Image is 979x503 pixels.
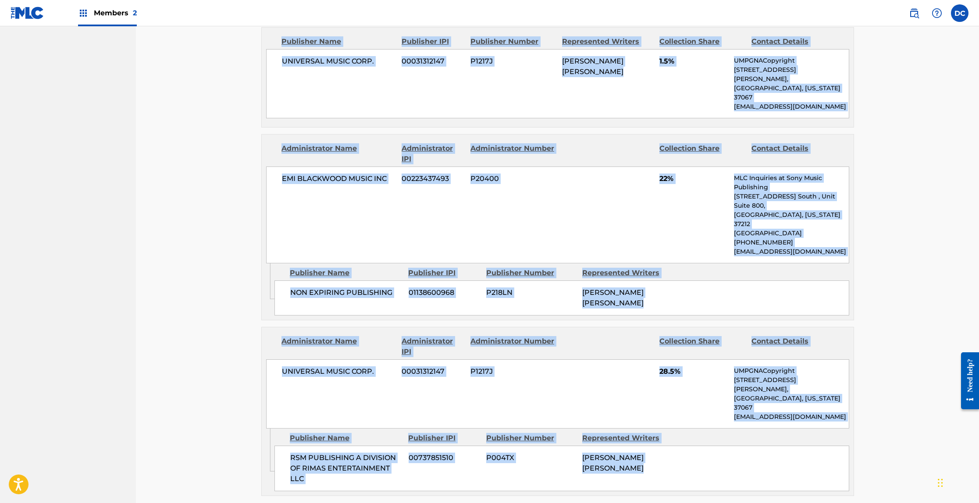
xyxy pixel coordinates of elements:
p: [PHONE_NUMBER] [734,238,848,247]
span: P1217J [470,366,555,377]
div: Contact Details [751,36,837,47]
div: Help [928,4,946,22]
span: 00031312147 [402,366,464,377]
p: [GEOGRAPHIC_DATA], [US_STATE] 37067 [734,84,848,102]
img: help [932,8,942,18]
span: [PERSON_NAME] [PERSON_NAME] [562,57,623,76]
span: P004TX [486,453,576,463]
p: [EMAIL_ADDRESS][DOMAIN_NAME] [734,102,848,111]
span: NON EXPIRING PUBLISHING [290,287,402,298]
span: 2 [133,9,137,17]
span: P218LN [486,287,576,298]
p: [EMAIL_ADDRESS][DOMAIN_NAME] [734,247,848,256]
div: Publisher Name [281,36,395,47]
span: [PERSON_NAME] [PERSON_NAME] [582,288,644,307]
div: Publisher IPI [402,36,464,47]
img: search [909,8,919,18]
div: Administrator Number [470,143,555,164]
div: Publisher Name [290,433,402,443]
p: MLC Inquiries at Sony Music Publishing [734,174,848,192]
p: [GEOGRAPHIC_DATA], [US_STATE] 37067 [734,394,848,412]
img: MLC Logo [11,7,44,19]
div: Represented Writers [562,36,653,47]
p: [EMAIL_ADDRESS][DOMAIN_NAME] [734,412,848,422]
p: [STREET_ADDRESS][PERSON_NAME], [734,65,848,84]
div: Contact Details [751,336,837,357]
div: Administrator Name [281,336,395,357]
div: Publisher Number [470,36,555,47]
span: Members [94,8,137,18]
p: [GEOGRAPHIC_DATA], [US_STATE] 37212 [734,210,848,229]
div: Administrator Name [281,143,395,164]
iframe: Chat Widget [935,461,979,503]
span: 00737851510 [409,453,480,463]
iframe: Resource Center [954,346,979,416]
span: 22% [659,174,727,184]
span: UNIVERSAL MUSIC CORP. [282,366,395,377]
span: P1217J [470,56,555,67]
span: 00223437493 [402,174,464,184]
span: RSM PUBLISHING A DIVISION OF RIMAS ENTERTAINMENT LLC [290,453,402,484]
span: 1.5% [659,56,727,67]
span: 00031312147 [402,56,464,67]
div: Publisher Number [486,268,576,278]
p: UMPGNACopyright [734,366,848,375]
span: UNIVERSAL MUSIC CORP. [282,56,395,67]
span: [PERSON_NAME] [PERSON_NAME] [582,453,644,472]
p: [STREET_ADDRESS] South , Unit Suite 800, [734,192,848,210]
p: [STREET_ADDRESS][PERSON_NAME], [734,375,848,394]
span: EMI BLACKWOOD MUSIC INC [282,174,395,184]
div: Collection Share [659,336,744,357]
div: Publisher IPI [408,433,480,443]
p: [GEOGRAPHIC_DATA] [734,229,848,238]
span: 01138600968 [409,287,480,298]
div: Contact Details [751,143,837,164]
a: Public Search [905,4,923,22]
div: Represented Writers [582,268,672,278]
div: Publisher Number [486,433,576,443]
div: Administrator Number [470,336,555,357]
span: 28.5% [659,366,727,377]
div: Administrator IPI [402,143,464,164]
div: Publisher IPI [408,268,480,278]
div: Collection Share [659,143,744,164]
div: Administrator IPI [402,336,464,357]
img: Top Rightsholders [78,8,89,18]
div: Drag [938,470,943,496]
div: Publisher Name [290,268,402,278]
p: UMPGNACopyright [734,56,848,65]
div: User Menu [951,4,968,22]
div: Collection Share [659,36,744,47]
span: P20400 [470,174,555,184]
div: Represented Writers [582,433,672,443]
